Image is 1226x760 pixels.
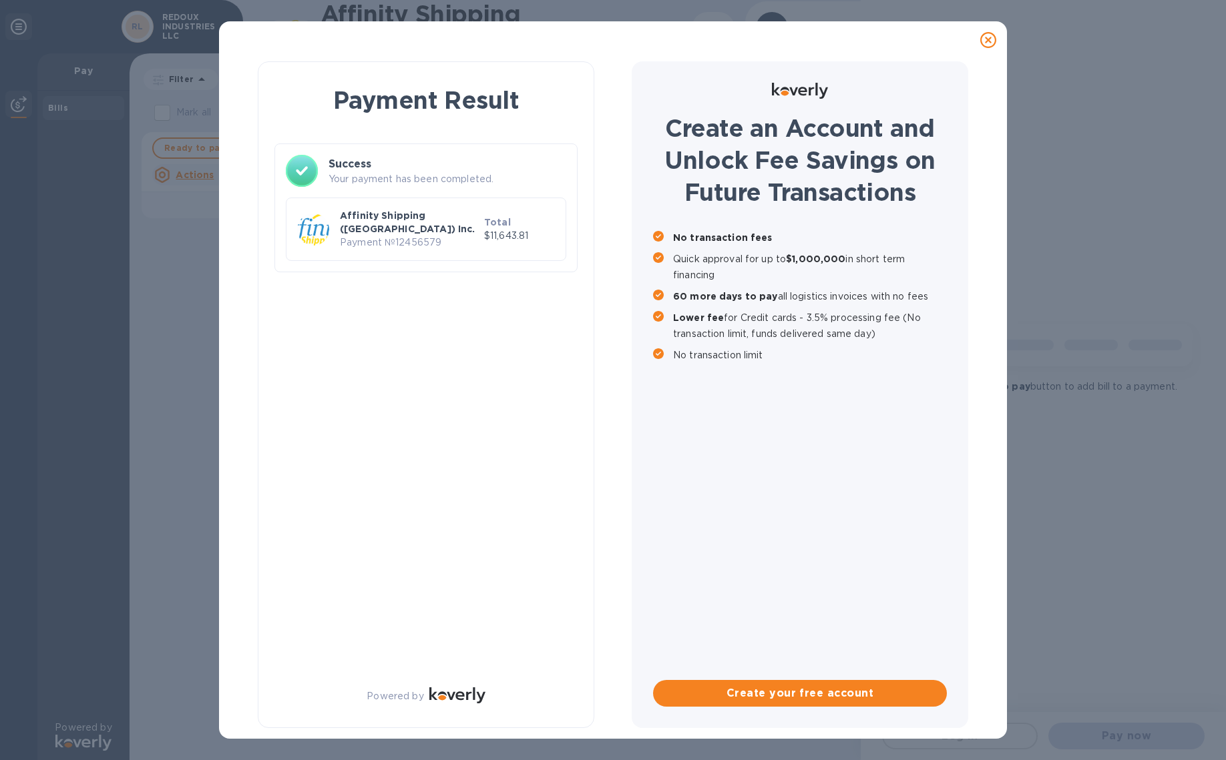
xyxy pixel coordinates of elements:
span: Create your free account [664,685,936,701]
button: Create your free account [653,680,947,707]
b: Lower fee [673,312,724,323]
p: Quick approval for up to in short term financing [673,251,947,283]
b: No transaction fees [673,232,773,243]
img: Logo [772,83,828,99]
p: $11,643.81 [484,229,555,243]
p: Affinity Shipping ([GEOGRAPHIC_DATA]) Inc. [340,209,479,236]
b: 60 more days to pay [673,291,778,302]
p: Payment № 12456579 [340,236,479,250]
p: Powered by [367,689,423,703]
b: Total [484,217,511,228]
p: No transaction limit [673,347,947,363]
b: $1,000,000 [786,254,845,264]
img: Logo [429,687,485,703]
h1: Create an Account and Unlock Fee Savings on Future Transactions [653,112,947,208]
p: for Credit cards - 3.5% processing fee (No transaction limit, funds delivered same day) [673,310,947,342]
h3: Success [329,156,566,172]
p: Your payment has been completed. [329,172,566,186]
p: all logistics invoices with no fees [673,288,947,304]
h1: Payment Result [280,83,572,117]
